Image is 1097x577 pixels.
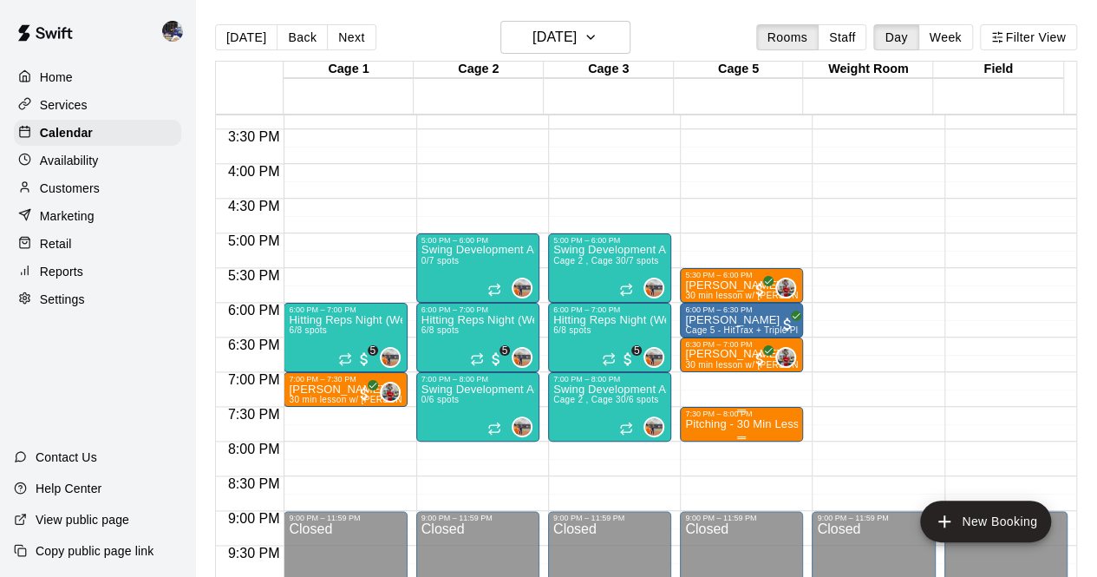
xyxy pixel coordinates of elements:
span: 5 / 6 customers have paid [619,351,637,368]
a: Settings [14,286,181,312]
span: 4:30 PM [224,199,284,213]
div: 5:00 PM – 6:00 PM: Swing Development Academy 12U/14U [548,233,671,303]
div: 6:30 PM – 7:00 PM: 30 min lesson w/ Kylie Chung [680,338,803,372]
span: Kailee Powell [387,347,401,368]
span: 0/6 spots filled [421,395,460,404]
div: Kylie Chung [380,382,401,403]
button: Rooms [756,24,819,50]
span: Recurring event [619,422,633,436]
p: Services [40,96,88,114]
div: Kailee Powell [643,416,664,437]
div: 6:00 PM – 7:00 PM: Hitting Reps Night (Wednesdays 6-7pm) [284,303,407,372]
button: Back [277,24,328,50]
span: 7:30 PM [224,407,284,422]
a: Home [14,64,181,90]
div: Kailee Powell [643,347,664,368]
div: Kailee Powell [380,347,401,368]
div: Retail [14,231,181,257]
div: Field [933,62,1063,78]
span: Kailee Powell [519,416,532,437]
a: Marketing [14,203,181,229]
img: Kailee Powell [645,349,663,366]
span: 5 [631,345,642,356]
div: 6:00 PM – 6:30 PM: Jackie Mills [680,303,803,338]
span: 5 / 6 customers have paid [487,351,505,368]
span: 7:00 PM [224,372,284,387]
div: Cage 5 [674,62,804,78]
span: Cage 2 , Cage 3 [553,256,621,266]
span: 8:30 PM [224,476,284,491]
div: 6:00 PM – 7:00 PM: Hitting Reps Night (Wednesdays 6-7pm) [416,303,539,372]
div: 5:00 PM – 6:00 PM [553,236,666,245]
a: Calendar [14,120,181,146]
img: Kailee Powell [645,279,663,297]
div: 7:00 PM – 8:00 PM: Swing Development Academy 12U/14U [416,372,539,442]
span: Recurring event [487,422,501,436]
a: Customers [14,175,181,201]
div: 6:00 PM – 7:00 PM [553,305,666,314]
img: Kylie Chung [777,279,794,297]
span: Kailee Powell [519,278,532,298]
img: Kailee Powell [513,279,531,297]
button: Week [918,24,973,50]
span: Recurring event [338,352,352,366]
span: 0/7 spots filled [421,256,460,266]
img: Kylie Chung [777,349,794,366]
div: 6:00 PM – 7:00 PM [289,305,402,314]
div: Cage 2 [414,62,544,78]
button: [DATE] [215,24,278,50]
span: 0/7 spots filled [621,256,659,266]
span: 5:00 PM [224,233,284,248]
span: 30 min lesson w/ [PERSON_NAME] [289,395,436,404]
p: Marketing [40,207,95,225]
span: Kailee Powell [650,278,664,298]
span: 6/8 spots filled [553,325,591,335]
span: 8:00 PM [224,442,284,456]
div: 7:30 PM – 8:00 PM: Pitching - 30 Min Lesson [680,407,803,442]
div: 6:00 PM – 7:00 PM: Hitting Reps Night (Wednesdays 6-7pm) [548,303,671,372]
div: 6:00 PM – 7:00 PM [421,305,534,314]
div: 9:00 PM – 11:59 PM [421,514,534,522]
div: Services [14,92,181,118]
div: 7:00 PM – 7:30 PM [289,375,402,384]
p: Customers [40,180,100,197]
button: Filter View [980,24,1077,50]
div: 9:00 PM – 11:59 PM [553,514,666,522]
button: Staff [818,24,867,50]
div: 7:00 PM – 8:00 PM: Swing Development Academy 12U/14U [548,372,671,442]
span: 6:30 PM [224,338,284,352]
div: Weight Room [803,62,933,78]
img: Kylie Chung [382,384,399,401]
div: 6:30 PM – 7:00 PM [685,340,798,349]
div: 7:30 PM – 8:00 PM [685,410,798,418]
div: 7:00 PM – 8:00 PM [421,375,534,384]
div: Cage 3 [544,62,674,78]
button: Day [873,24,918,50]
span: Recurring event [470,352,484,366]
span: All customers have paid [356,385,373,403]
span: All customers have paid [751,281,768,298]
span: 5 [500,345,510,356]
span: Kailee Powell [650,416,664,437]
span: Recurring event [619,283,633,297]
div: 9:00 PM – 11:59 PM [817,514,930,522]
img: Kailee Powell [513,349,531,366]
span: Recurring event [487,283,501,297]
a: Reports [14,259,181,285]
div: Cage 1 [284,62,414,78]
p: View public page [36,511,129,528]
span: 6/8 spots filled [421,325,460,335]
span: 6/8 spots filled [289,325,327,335]
div: 5:30 PM – 6:00 PM [685,271,798,279]
div: Kailee Powell [512,416,532,437]
span: Recurring event [602,352,616,366]
button: add [920,501,1051,542]
span: 30 min lesson w/ [PERSON_NAME] [685,291,833,300]
div: 9:00 PM – 11:59 PM [685,514,798,522]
